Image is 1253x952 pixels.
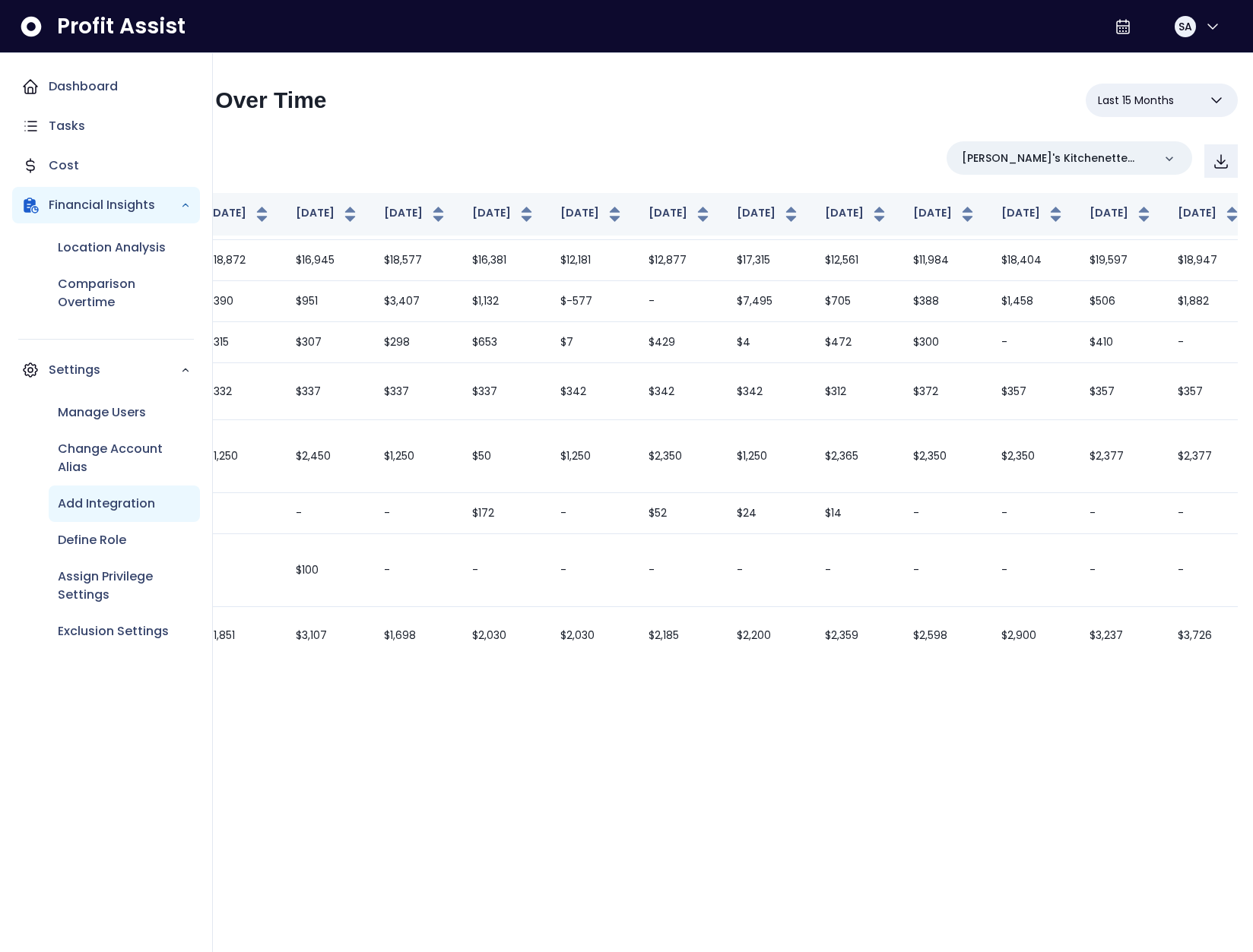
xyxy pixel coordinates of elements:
[560,205,624,223] button: [DATE]
[989,281,1077,322] td: $1,458
[1001,205,1065,223] button: [DATE]
[460,240,548,281] td: $16,381
[284,240,372,281] td: $16,945
[460,322,548,363] td: $653
[636,322,725,363] td: $429
[548,534,636,607] td: -
[58,622,169,640] p: Exclusion Settings
[1077,240,1166,281] td: $19,597
[989,322,1077,363] td: -
[913,205,977,223] button: [DATE]
[989,240,1077,281] td: $18,404
[901,493,989,534] td: -
[813,534,901,607] td: -
[58,239,166,257] p: Location Analysis
[49,77,118,96] p: Dashboard
[813,493,901,534] td: $14
[825,205,889,223] button: [DATE]
[548,493,636,534] td: -
[58,495,155,513] p: Add Integration
[813,322,901,363] td: $472
[1077,322,1166,363] td: $410
[813,420,901,493] td: $2,365
[901,420,989,493] td: $2,350
[989,493,1077,534] td: -
[195,420,284,493] td: $1,250
[813,240,901,281] td: $12,561
[472,205,536,223] button: [DATE]
[195,607,284,664] td: $1,851
[58,531,126,549] p: Define Role
[1178,205,1242,223] button: [DATE]
[636,493,725,534] td: $52
[372,363,460,420] td: $337
[1090,205,1153,223] button: [DATE]
[989,534,1077,607] td: -
[636,420,725,493] td: $2,350
[49,117,85,135] p: Tasks
[725,493,813,534] td: $24
[460,534,548,607] td: -
[1178,19,1192,34] span: SA
[725,363,813,420] td: $342
[49,157,79,175] p: Cost
[725,534,813,607] td: -
[195,363,284,420] td: $332
[460,420,548,493] td: $50
[636,281,725,322] td: -
[1077,493,1166,534] td: -
[372,607,460,664] td: $1,698
[460,607,548,664] td: $2,030
[460,281,548,322] td: $1,132
[296,205,360,223] button: [DATE]
[989,607,1077,664] td: $2,900
[372,281,460,322] td: $3,407
[725,240,813,281] td: $17,315
[460,493,548,534] td: $172
[195,493,284,534] td: -
[737,205,801,223] button: [DATE]
[284,322,372,363] td: $307
[372,322,460,363] td: $298
[548,322,636,363] td: $7
[195,281,284,322] td: $390
[901,607,989,664] td: $2,598
[195,534,284,607] td: -
[208,205,271,223] button: [DATE]
[372,493,460,534] td: -
[725,607,813,664] td: $2,200
[901,363,989,420] td: $372
[548,281,636,322] td: $-577
[284,420,372,493] td: $2,450
[460,363,548,420] td: $337
[1077,363,1166,420] td: $357
[901,322,989,363] td: $300
[58,275,191,312] p: Comparison Overtime
[1098,91,1174,109] span: Last 15 Months
[813,607,901,664] td: $2,359
[384,205,448,223] button: [DATE]
[284,493,372,534] td: -
[548,607,636,664] td: $2,030
[58,403,146,422] p: Manage Users
[636,363,725,420] td: $342
[1077,420,1166,493] td: $2,377
[548,240,636,281] td: $12,181
[649,205,712,223] button: [DATE]
[284,607,372,664] td: $3,107
[372,420,460,493] td: $1,250
[548,420,636,493] td: $1,250
[1077,534,1166,607] td: -
[372,534,460,607] td: -
[725,420,813,493] td: $1,250
[49,196,180,214] p: Financial Insights
[901,534,989,607] td: -
[989,420,1077,493] td: $2,350
[725,281,813,322] td: $7,495
[636,534,725,607] td: -
[58,568,191,604] p: Assign Privilege Settings
[962,150,1153,166] p: [PERSON_NAME]'s Kitchenette QBO
[548,363,636,420] td: $342
[284,281,372,322] td: $951
[901,240,989,281] td: $11,984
